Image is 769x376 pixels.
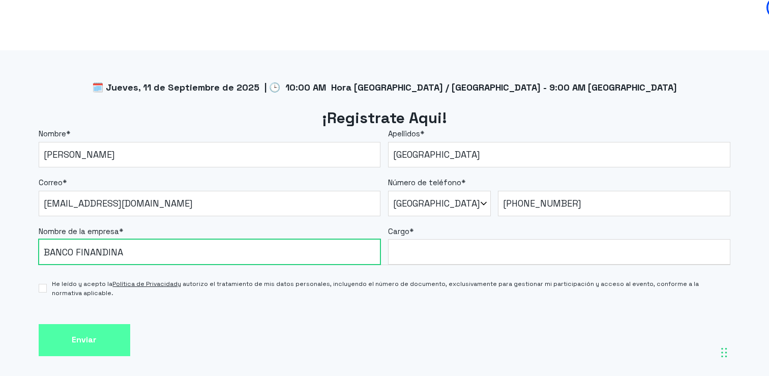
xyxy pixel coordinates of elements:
span: Apellidos [388,129,420,138]
span: He leído y acepto la y autorizo el tratamiento de mis datos personales, incluyendo el número de d... [52,279,730,298]
span: Número de teléfono [388,178,461,187]
span: 🗓️ Jueves, 11 de Septiembre de 2025 | 🕒 10:00 AM Hora [GEOGRAPHIC_DATA] / [GEOGRAPHIC_DATA] - 9:0... [92,81,677,93]
span: Cargo [388,226,409,236]
iframe: Chat Widget [586,234,769,376]
input: He leído y acepto laPolítica de Privacidady autorizo el tratamiento de mis datos personales, incl... [39,284,47,293]
div: Arrastrar [721,337,727,368]
input: Enviar [39,324,130,356]
a: Política de Privacidad [112,280,178,288]
span: Nombre [39,129,66,138]
h2: ¡Registrate Aqui! [39,108,731,129]
div: Widget de chat [586,234,769,376]
span: Correo [39,178,63,187]
span: Nombre de la empresa [39,226,119,236]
